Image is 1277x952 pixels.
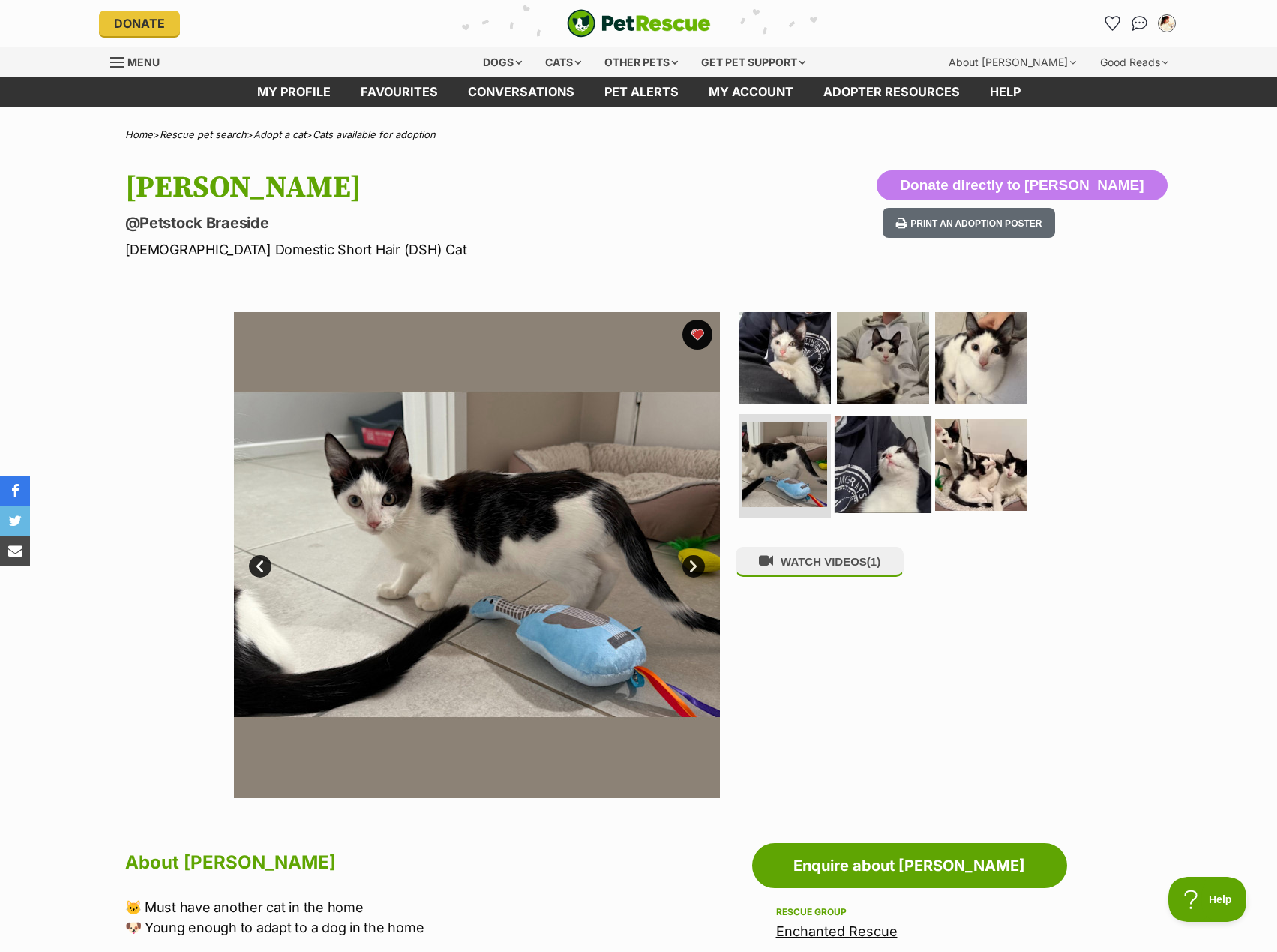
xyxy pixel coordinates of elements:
[776,923,898,939] a: Enchanted Rescue
[567,9,711,38] a: PetRescue
[472,47,532,77] div: Dogs
[752,843,1067,888] a: Enquire about [PERSON_NAME]
[1101,11,1125,35] a: Favourites
[249,555,271,578] a: Prev
[160,128,247,140] a: Rescue pet search
[736,547,904,576] button: WATCH VIDEOS(1)
[346,77,453,107] a: Favourites
[125,170,760,205] h1: [PERSON_NAME]
[453,77,589,107] a: conversations
[694,77,808,107] a: My account
[125,897,745,938] p: 🐱 Must have another cat in the home 🐶 Young enough to adapt to a dog in the home
[935,419,1027,511] img: Photo of Enzo
[99,11,180,36] a: Donate
[935,312,1027,404] img: Photo of Enzo
[253,128,306,140] a: Adopt a cat
[835,416,931,512] img: Photo of Enzo
[1132,16,1147,31] img: chat-41dd97257d64d25036548639549fe6c8038ab92f7586957e7f3b1b290dea8141.svg
[1090,47,1179,77] div: Good Reads
[110,47,170,74] a: Menu
[589,77,694,107] a: Pet alerts
[808,77,975,107] a: Adopter resources
[682,320,712,350] button: favourite
[1101,11,1179,35] ul: Account quick links
[739,312,831,404] img: Photo of Enzo
[867,555,880,568] span: (1)
[127,56,160,68] span: Menu
[88,129,1190,140] div: > > >
[125,846,745,879] h2: About [PERSON_NAME]
[1168,877,1247,922] iframe: Help Scout Beacon - Open
[1159,16,1174,31] img: Jessica Morgan profile pic
[125,239,760,260] p: [DEMOGRAPHIC_DATA] Domestic Short Hair (DSH) Cat
[975,77,1036,107] a: Help
[682,555,705,578] a: Next
[567,9,711,38] img: logo-cat-932fe2b9b8326f06289b0f2fb663e598f794de774fb13d1741a6617ecf9a85b4.svg
[242,77,346,107] a: My profile
[313,128,436,140] a: Cats available for adoption
[1155,11,1179,35] button: My account
[877,170,1167,200] button: Donate directly to [PERSON_NAME]
[125,128,153,140] a: Home
[234,312,720,798] img: Photo of Enzo
[837,312,929,404] img: Photo of Enzo
[125,212,760,233] p: @Petstock Braeside
[883,208,1055,239] button: Print an adoption poster
[938,47,1087,77] div: About [PERSON_NAME]
[776,906,1043,918] div: Rescue group
[742,422,827,507] img: Photo of Enzo
[1128,11,1152,35] a: Conversations
[691,47,816,77] div: Get pet support
[535,47,592,77] div: Cats
[594,47,688,77] div: Other pets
